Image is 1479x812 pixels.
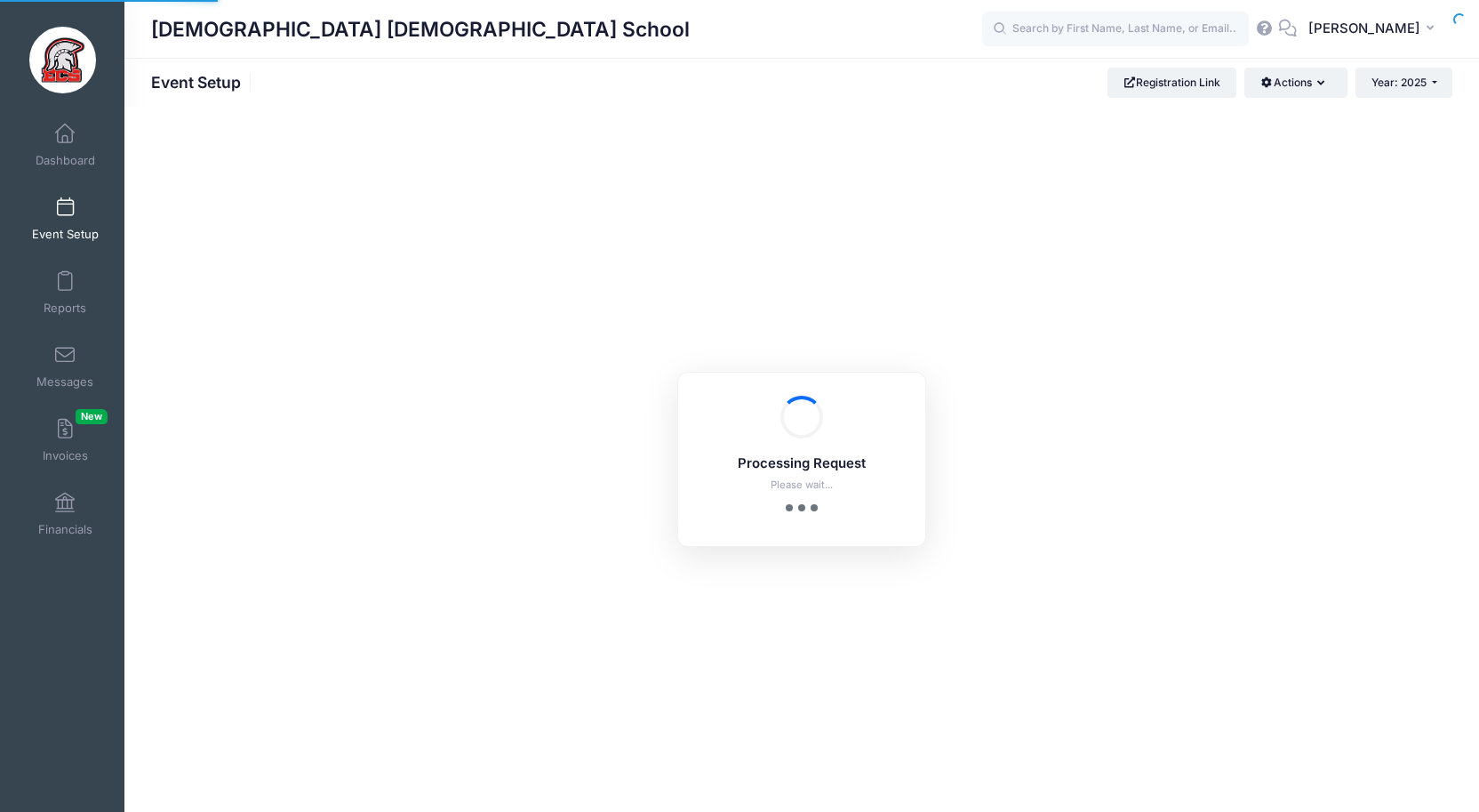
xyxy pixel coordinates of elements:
[29,27,96,93] img: Evangelical Christian School
[43,448,88,463] span: Invoices
[982,12,1249,47] input: Search by First Name, Last Name, or Email...
[36,374,93,390] span: Messages
[23,188,108,250] a: Event Setup
[38,522,92,537] span: Financials
[1107,68,1236,98] a: Registration Link
[1297,9,1452,50] button: [PERSON_NAME]
[36,153,95,168] span: Dashboard
[44,301,86,316] span: Reports
[76,409,108,424] span: New
[23,114,108,176] a: Dashboard
[1355,68,1452,98] button: Year: 2025
[23,409,108,471] a: InvoicesNew
[32,227,99,242] span: Event Setup
[23,335,108,398] a: Messages
[701,456,902,472] h5: Processing Request
[1308,19,1420,38] span: [PERSON_NAME]
[23,483,108,545] a: Financials
[1244,68,1347,98] button: Actions
[1371,76,1427,89] span: Year: 2025
[151,9,690,50] h1: [DEMOGRAPHIC_DATA] [DEMOGRAPHIC_DATA] School
[151,73,256,92] h1: Event Setup
[23,261,108,324] a: Reports
[701,478,902,493] p: Please wait...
